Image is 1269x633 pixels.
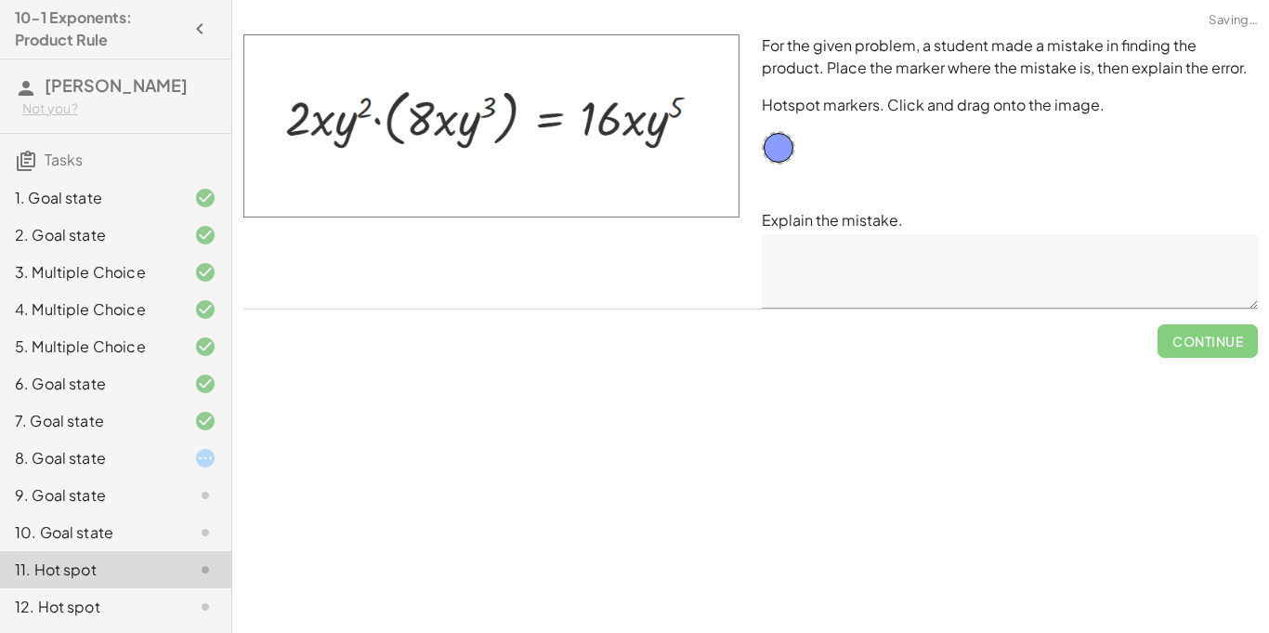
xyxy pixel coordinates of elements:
i: Task started. [194,447,216,469]
span: Saving… [1209,11,1258,30]
div: 9. Goal state [15,484,164,507]
div: 6. Goal state [15,373,164,395]
h4: 10-1 Exponents: Product Rule [15,7,183,51]
i: Task not started. [194,559,216,581]
i: Task finished and correct. [194,336,216,358]
span: Tasks [45,150,83,169]
i: Task finished and correct. [194,298,216,321]
div: 7. Goal state [15,410,164,432]
i: Task finished and correct. [194,224,216,246]
div: 10. Goal state [15,521,164,544]
i: Task not started. [194,484,216,507]
i: Task finished and correct. [194,410,216,432]
div: 5. Multiple Choice [15,336,164,358]
i: Task not started. [194,596,216,618]
div: 4. Multiple Choice [15,298,164,321]
div: 1. Goal state [15,187,164,209]
p: Hotspot markers. Click and drag onto the image. [762,94,1258,116]
i: Task finished and correct. [194,261,216,284]
div: 2. Goal state [15,224,164,246]
i: Task finished and correct. [194,373,216,395]
p: Explain the mistake. [762,209,1258,231]
p: For the given problem, a student made a mistake in finding the product. Place the marker where th... [762,34,1258,79]
div: 8. Goal state [15,447,164,469]
div: 3. Multiple Choice [15,261,164,284]
img: b42f739e0bd79d23067a90d0ea4ccfd2288159baac1bcee117f9be6b6edde5c4.png [243,34,739,218]
div: Not you? [22,99,216,118]
i: Task not started. [194,521,216,544]
i: Task finished and correct. [194,187,216,209]
span: [PERSON_NAME] [45,74,188,96]
div: 11. Hot spot [15,559,164,581]
div: 12. Hot spot [15,596,164,618]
